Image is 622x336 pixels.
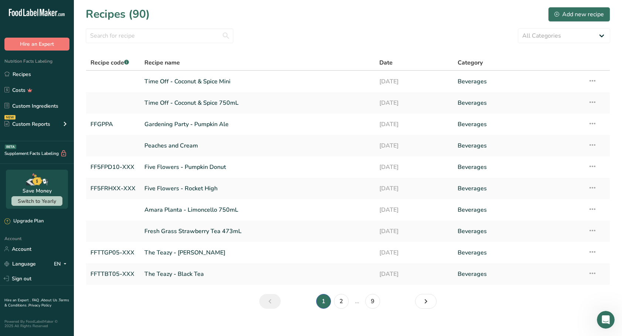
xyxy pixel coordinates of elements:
[458,224,579,239] a: Beverages
[379,159,449,175] a: [DATE]
[4,38,69,51] button: Hire an Expert
[4,120,50,128] div: Custom Reports
[458,117,579,132] a: Beverages
[144,181,370,196] a: Five Flowers - Rocket High
[458,95,579,111] a: Beverages
[90,245,136,260] a: FFTTGP05-XXX
[415,294,437,309] a: Next page
[90,117,136,132] a: FFGPPA
[90,59,129,67] span: Recipe code
[28,303,51,308] a: Privacy Policy
[458,58,483,67] span: Category
[379,181,449,196] a: [DATE]
[4,298,31,303] a: Hire an Expert .
[144,245,370,260] a: The Teazy - [PERSON_NAME]
[548,7,610,22] button: Add new recipe
[259,294,281,309] a: Previous page
[458,245,579,260] a: Beverages
[144,159,370,175] a: Five Flowers - Pumpkin Donut
[144,224,370,239] a: Fresh Grass Strawberry Tea 473mL
[144,138,370,153] a: Peaches and Cream
[144,117,370,132] a: Gardening Party - Pumpkin Ale
[365,294,380,309] a: Page 9.
[458,74,579,89] a: Beverages
[554,10,604,19] div: Add new recipe
[4,218,44,225] div: Upgrade Plan
[144,58,180,67] span: Recipe name
[379,138,449,153] a: [DATE]
[379,245,449,260] a: [DATE]
[4,115,16,119] div: NEW
[11,196,62,206] button: Switch to Yearly
[379,95,449,111] a: [DATE]
[144,95,370,111] a: Time Off - Coconut & Spice 750mL
[597,311,615,329] iframe: Intercom live chat
[4,298,69,308] a: Terms & Conditions .
[458,138,579,153] a: Beverages
[334,294,349,309] a: Page 2.
[144,202,370,218] a: Amara Planta - Limoncello 750mL
[18,198,56,205] span: Switch to Yearly
[5,145,16,149] div: BETA
[90,181,136,196] a: FF5FRHXX-XXX
[379,117,449,132] a: [DATE]
[90,159,136,175] a: FF5FPD10-XXX
[458,202,579,218] a: Beverages
[90,266,136,282] a: FFTTBT05-XXX
[86,6,150,22] h1: Recipes (90)
[144,74,370,89] a: Time Off - Coconut & Spice Mini
[23,187,52,195] div: Save Money
[379,224,449,239] a: [DATE]
[144,266,370,282] a: The Teazy - Black Tea
[41,298,59,303] a: About Us .
[86,28,233,43] input: Search for recipe
[458,266,579,282] a: Beverages
[4,319,69,328] div: Powered By FoodLabelMaker © 2025 All Rights Reserved
[379,58,393,67] span: Date
[379,74,449,89] a: [DATE]
[458,159,579,175] a: Beverages
[379,266,449,282] a: [DATE]
[32,298,41,303] a: FAQ .
[458,181,579,196] a: Beverages
[4,257,36,270] a: Language
[54,259,69,268] div: EN
[379,202,449,218] a: [DATE]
